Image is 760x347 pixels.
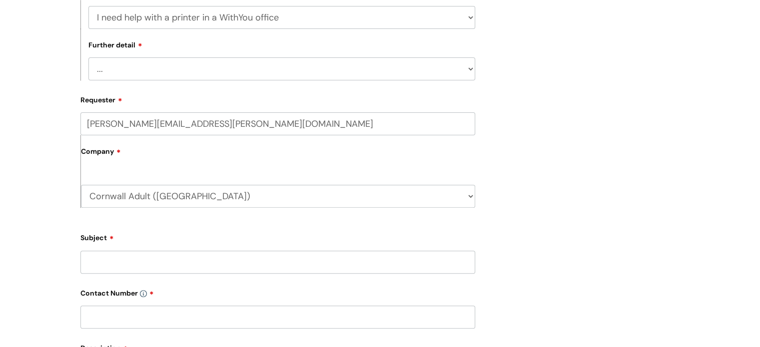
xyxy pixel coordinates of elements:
[140,290,147,297] img: info-icon.svg
[80,230,475,242] label: Subject
[88,39,142,49] label: Further detail
[80,92,475,104] label: Requester
[80,286,475,298] label: Contact Number
[81,144,475,166] label: Company
[80,112,475,135] input: Email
